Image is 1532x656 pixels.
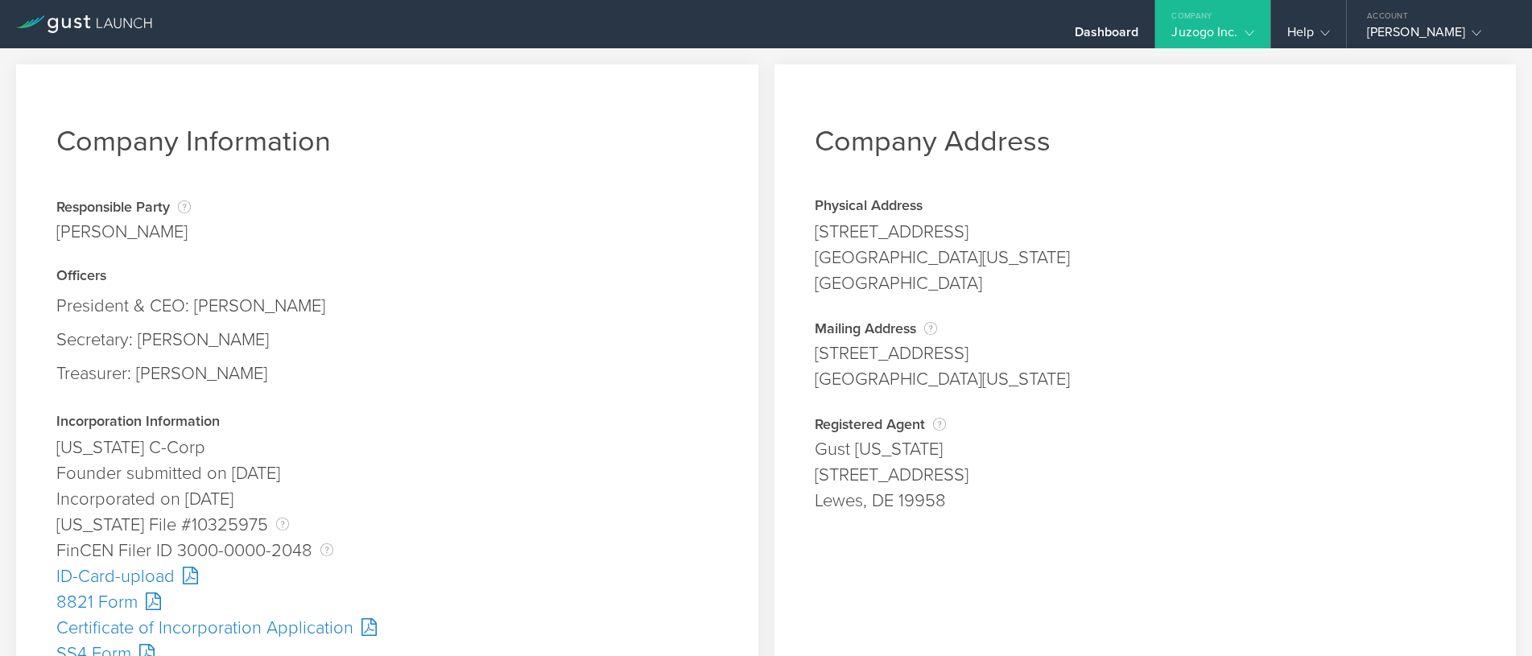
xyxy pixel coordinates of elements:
div: Secretary: [PERSON_NAME] [56,323,718,357]
div: [GEOGRAPHIC_DATA][US_STATE] [815,366,1476,392]
div: Dashboard [1075,24,1139,48]
div: Juzogo Inc. [1171,24,1253,48]
div: Treasurer: [PERSON_NAME] [56,357,718,390]
div: Help [1287,24,1330,48]
div: [GEOGRAPHIC_DATA] [815,270,1476,296]
div: [PERSON_NAME] [56,219,191,245]
div: Incorporation Information [56,415,718,431]
div: FinCEN Filer ID 3000-0000-2048 [56,538,718,563]
div: Officers [56,269,718,285]
div: [US_STATE] C-Corp [56,435,718,460]
div: [STREET_ADDRESS] [815,219,1476,245]
div: [PERSON_NAME] [1367,24,1504,48]
div: Registered Agent [815,416,1476,432]
div: ID-Card-upload [56,563,718,589]
div: Lewes, DE 19958 [815,488,1476,514]
div: [GEOGRAPHIC_DATA][US_STATE] [815,245,1476,270]
div: Responsible Party [56,199,191,215]
div: Gust [US_STATE] [815,436,1476,462]
div: Incorporated on [DATE] [56,486,718,512]
div: [STREET_ADDRESS] [815,340,1476,366]
div: Founder submitted on [DATE] [56,460,718,486]
div: Mailing Address [815,320,1476,336]
div: Certificate of Incorporation Application [56,615,718,641]
h1: Company Address [815,124,1476,159]
div: 8821 Form [56,589,718,615]
div: [STREET_ADDRESS] [815,462,1476,488]
h1: Company Information [56,124,718,159]
div: Physical Address [815,199,1476,215]
div: [US_STATE] File #10325975 [56,512,718,538]
div: President & CEO: [PERSON_NAME] [56,289,718,323]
